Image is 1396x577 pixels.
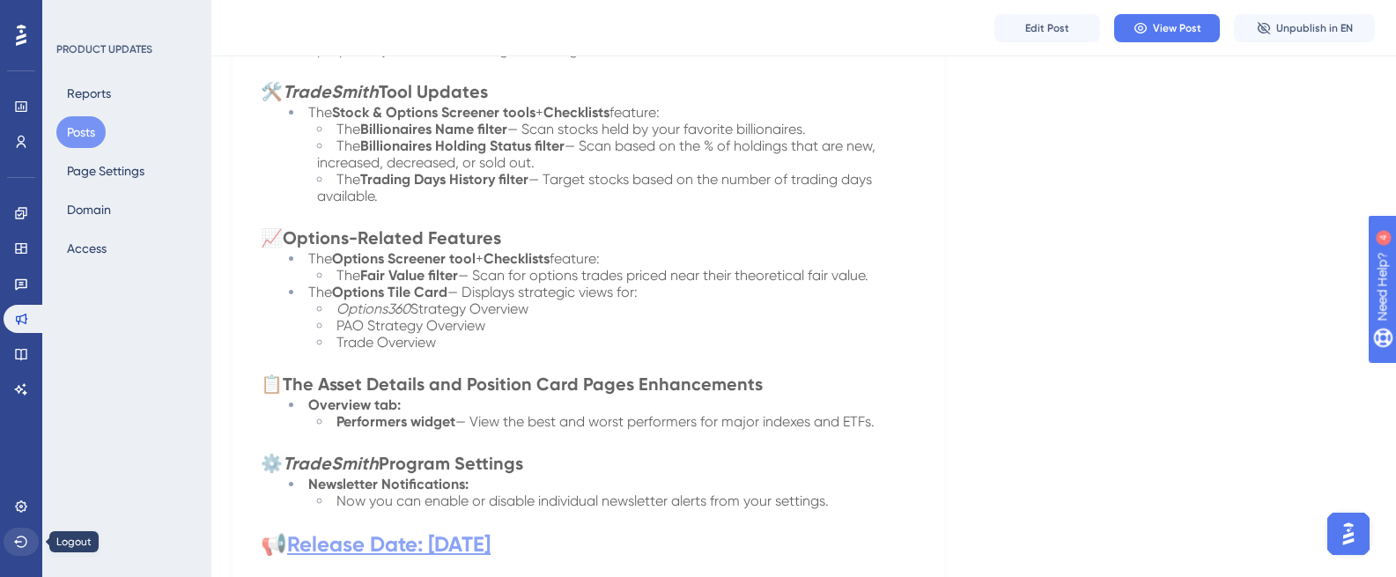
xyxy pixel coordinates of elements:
span: The [308,104,332,121]
span: 🛠️ [261,81,283,102]
span: PAO Strategy Overview [336,317,485,334]
span: + [536,104,543,121]
strong: Options-Related Features [283,227,501,248]
span: The [336,171,360,188]
strong: Checklists [484,250,550,267]
strong: filter [428,267,458,284]
span: Need Help? [41,4,110,26]
span: Scan stocks held by your favorite billionaires. [521,121,806,137]
button: Unpublish in EN [1234,14,1375,42]
strong: Performers widget [336,413,455,430]
span: View the best and worst performers for major indexes and ETFs. [469,413,875,430]
span: 📈 [261,227,283,248]
span: The [336,267,360,284]
span: — [447,284,458,300]
strong: Newsletter Notifications: [308,476,469,492]
strong: filter [499,171,528,188]
div: PRODUCT UPDATES [56,42,152,56]
span: — [528,171,539,188]
span: 📢 [261,532,287,557]
span: Trade Overview [336,334,436,351]
span: Strategy Overview [410,300,528,317]
span: feature: [550,250,600,267]
span: — [458,267,469,284]
span: 📋 [261,374,283,395]
span: View Post [1153,21,1201,35]
span: — [455,413,466,430]
span: Displays strategic views for: [462,284,638,300]
strong: Tool Updates [379,81,488,102]
span: Now you can enable or disable individual newsletter alerts from your settings. [336,492,829,509]
span: The [336,137,360,154]
span: Scan for options trades priced near their theoretical fair value. [472,267,868,284]
strong: Stock & Options Screener tools [332,104,536,121]
div: 4 [122,9,128,23]
strong: Billionaires Name [360,121,474,137]
span: feature: [609,104,660,121]
button: Edit Post [994,14,1100,42]
button: Posts [56,116,106,148]
button: Domain [56,194,122,226]
strong: TradeSmith [283,81,379,102]
span: The [308,250,332,267]
button: Access [56,233,117,264]
span: — Scan based on the % of holdings that are new, increased, decreased, or sold out. [317,137,879,171]
strong: Options Tile Card [332,284,447,300]
span: The [308,284,332,300]
button: View Post [1114,14,1220,42]
span: Target stocks based on the number of trading days available. [317,171,875,204]
strong: filter [477,121,507,137]
button: Reports [56,78,122,109]
strong: Program Settings [379,453,523,474]
span: + [476,250,484,267]
strong: filter [535,137,565,154]
strong: Options Screener [332,250,446,267]
strong: TradeSmith [283,453,379,474]
span: Edit Post [1025,21,1069,35]
strong: Checklists [543,104,609,121]
em: Options360 [336,300,410,317]
span: The [336,121,360,137]
span: Unpublish in EN [1276,21,1353,35]
strong: Overview tab: [308,396,401,413]
strong: Billionaires Holding Status [360,137,531,154]
iframe: UserGuiding AI Assistant Launcher [1322,507,1375,560]
button: Page Settings [56,155,155,187]
span: ⚙️ [261,453,283,474]
span: — [507,121,518,137]
strong: Fair Value [360,267,425,284]
strong: The Asset Details and Position Card Pages Enhancements [283,374,763,395]
strong: Trading Days History [360,171,495,188]
strong: Release Date: [DATE] [287,531,491,557]
strong: tool [449,250,476,267]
